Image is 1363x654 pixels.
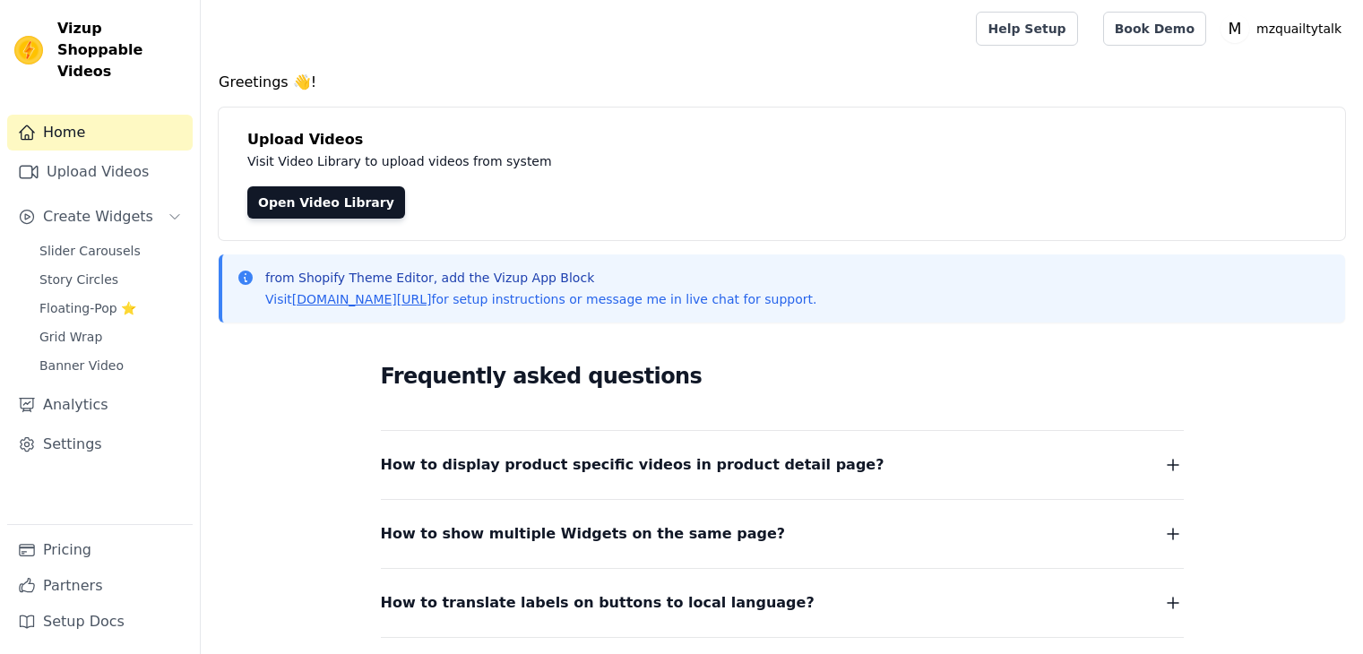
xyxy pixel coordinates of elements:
[39,328,102,346] span: Grid Wrap
[265,290,816,308] p: Visit for setup instructions or message me in live chat for support.
[1221,13,1349,45] button: M mzquailtytalk
[381,590,1184,615] button: How to translate labels on buttons to local language?
[219,72,1345,93] h4: Greetings 👋!
[39,299,136,317] span: Floating-Pop ⭐
[265,269,816,287] p: from Shopify Theme Editor, add the Vizup App Block
[29,238,193,263] a: Slider Carousels
[1249,13,1349,45] p: mzquailtytalk
[39,271,118,288] span: Story Circles
[247,151,1050,172] p: Visit Video Library to upload videos from system
[29,324,193,349] a: Grid Wrap
[43,206,153,228] span: Create Widgets
[7,604,193,640] a: Setup Docs
[7,115,193,151] a: Home
[381,590,815,615] span: How to translate labels on buttons to local language?
[7,154,193,190] a: Upload Videos
[1229,20,1242,38] text: M
[29,267,193,292] a: Story Circles
[1103,12,1206,46] a: Book Demo
[39,357,124,374] span: Banner Video
[381,358,1184,394] h2: Frequently asked questions
[29,353,193,378] a: Banner Video
[381,452,884,478] span: How to display product specific videos in product detail page?
[247,129,1316,151] h4: Upload Videos
[7,532,193,568] a: Pricing
[7,199,193,235] button: Create Widgets
[57,18,185,82] span: Vizup Shoppable Videos
[29,296,193,321] a: Floating-Pop ⭐
[381,521,786,546] span: How to show multiple Widgets on the same page?
[14,36,43,65] img: Vizup
[247,186,405,219] a: Open Video Library
[381,521,1184,546] button: How to show multiple Widgets on the same page?
[976,12,1077,46] a: Help Setup
[7,387,193,423] a: Analytics
[7,568,193,604] a: Partners
[292,292,432,306] a: [DOMAIN_NAME][URL]
[381,452,1184,478] button: How to display product specific videos in product detail page?
[7,426,193,462] a: Settings
[39,242,141,260] span: Slider Carousels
